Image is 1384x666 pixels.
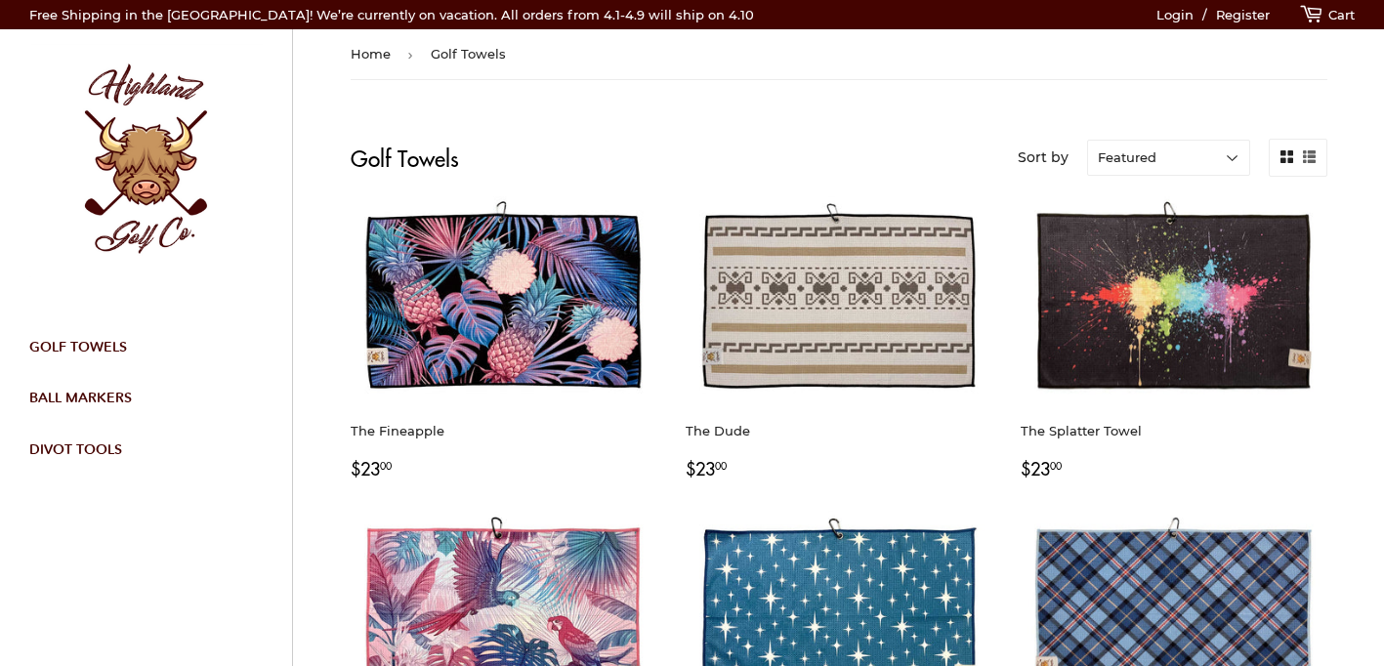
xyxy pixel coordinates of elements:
img: Highland Golf Co [29,44,263,277]
span: Golf Towels [431,29,513,79]
span: / [1197,7,1212,22]
a: Grid view [1280,150,1293,164]
a: List view [1303,150,1316,164]
img: big lewbowski golf towel [686,196,991,406]
small: $23 [351,456,392,480]
a: Cart [1299,7,1355,22]
h1: Golf Towels [351,139,1000,177]
img: The Splatter Towel [1021,196,1326,406]
a: big lewbowski golf towel The Dude [686,196,991,481]
sup: 00 [380,457,392,473]
p: The Fineapple [351,421,656,441]
sup: 00 [1050,457,1062,473]
a: Login [1156,7,1194,22]
a: Home [351,29,398,79]
img: The Fineapple [351,196,656,406]
p: The Splatter Towel [1021,421,1326,441]
a: Golf Towels [15,321,263,372]
small: $23 [1021,456,1062,480]
span: › [408,30,420,79]
small: $23 [686,456,727,480]
a: Ball Markers [15,372,263,423]
sup: 00 [715,457,727,473]
a: The Fineapple The Fineapple [351,196,656,481]
p: Free Shipping in the [GEOGRAPHIC_DATA]! We’re currently on vacation. All orders from 4.1-4.9 will... [29,5,754,25]
p: The Dude [686,421,991,441]
a: The Splatter Towel The Splatter Towel [1021,196,1326,481]
a: Register [1216,7,1270,22]
nav: breadcrumbs [351,29,1327,80]
label: Sort by [1018,146,1069,168]
a: Divot Tools [15,424,263,475]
